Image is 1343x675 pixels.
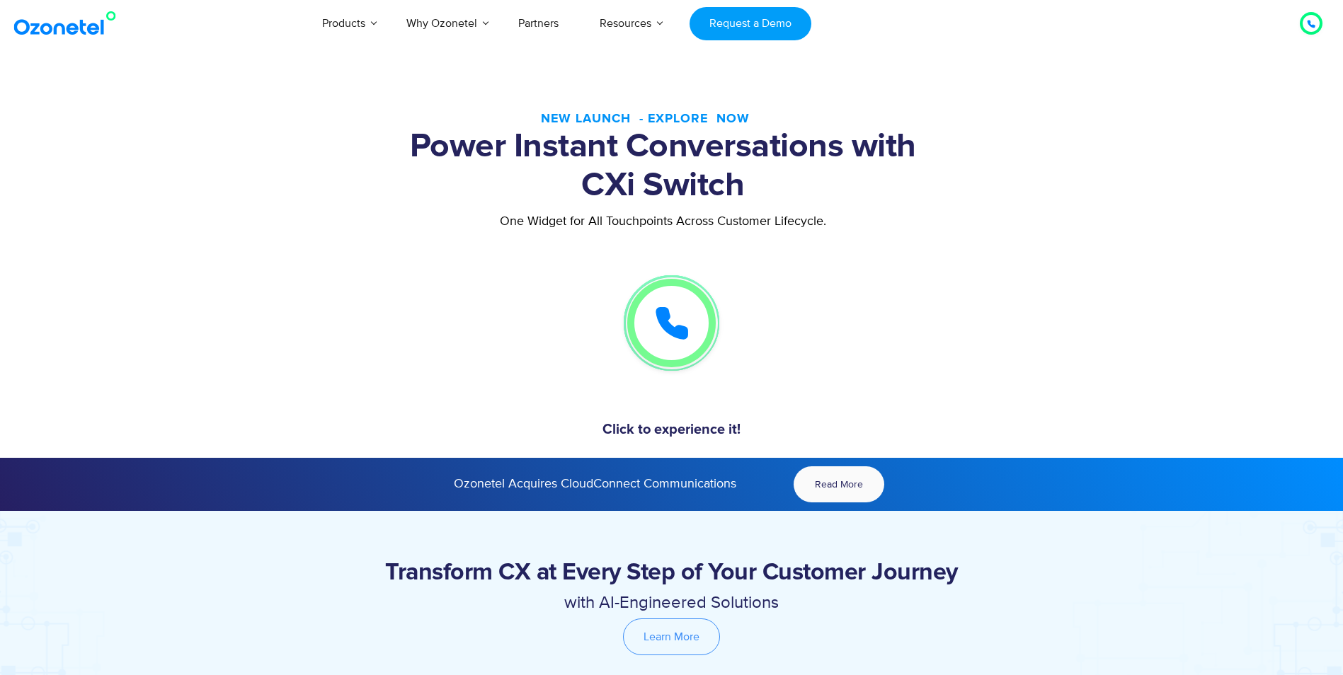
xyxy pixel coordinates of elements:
p: Ozonetel Acquires CloudConnect Communications [287,475,736,494]
div: with AI-Engineered Solutions [244,594,1100,611]
a: Read More [794,466,884,502]
h1: Power Instant Conversations with CXi Switch [236,127,1090,205]
a: Learn More [623,618,720,655]
h2: Transform CX at Every Step of Your Customer Journey [244,559,1100,587]
h5: Click to experience it! [236,422,1107,437]
span: Read More [815,478,863,490]
p: One Widget for All Touchpoints Across Customer Lifecycle. [236,212,1090,231]
a: Request a Demo [690,7,811,40]
span: Learn More [644,631,699,642]
a: NEWLAUNCH-EXPLORENOW NEWLAUNCH-EXPLORENOW NEWLAUNCH-EXPLORENOW [541,112,750,127]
